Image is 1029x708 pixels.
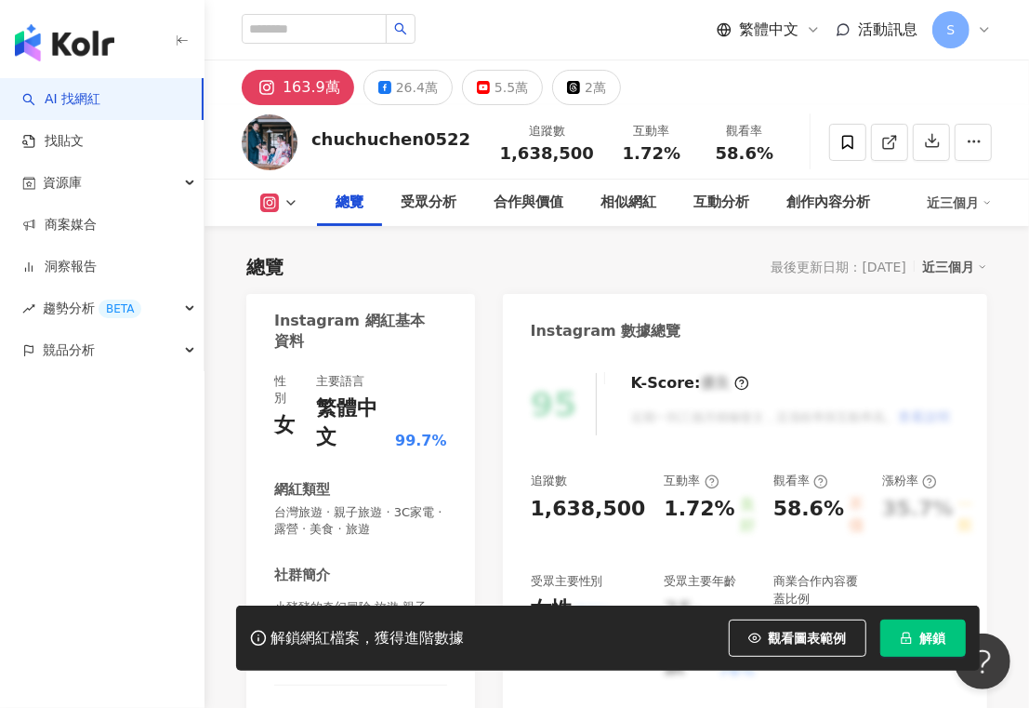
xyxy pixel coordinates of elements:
[316,394,390,452] div: 繁體中文
[531,595,572,624] div: 女性
[396,74,438,100] div: 26.4萬
[531,495,646,524] div: 1,638,500
[274,311,438,353] div: Instagram 網紅基本資料
[552,70,621,105] button: 2萬
[22,90,100,109] a: searchAI 找網紅
[274,411,295,440] div: 女
[22,216,97,234] a: 商案媒合
[920,631,946,646] span: 解鎖
[242,70,354,105] button: 163.9萬
[500,143,594,163] span: 1,638,500
[927,188,992,218] div: 近三個月
[773,495,844,537] div: 58.6%
[99,300,141,318] div: BETA
[394,22,407,35] span: search
[43,162,82,204] span: 資源庫
[283,74,340,100] div: 163.9萬
[616,122,687,140] div: 互動率
[900,632,913,645] span: lock
[693,192,749,214] div: 互動分析
[495,74,528,100] div: 5.5萬
[773,573,864,607] div: 商業合作內容覆蓋比例
[665,573,737,590] div: 受眾主要年齡
[729,620,866,657] button: 觀看圖表範例
[531,473,567,489] div: 追蹤數
[739,20,798,40] span: 繁體中文
[769,631,847,646] span: 觀看圖表範例
[623,144,680,163] span: 1.72%
[585,74,606,100] div: 2萬
[462,70,543,105] button: 5.5萬
[773,473,828,489] div: 觀看率
[43,329,95,371] span: 競品分析
[665,473,719,489] div: 互動率
[709,122,780,140] div: 觀看率
[772,260,906,274] div: 最後更新日期：[DATE]
[274,373,297,407] div: 性別
[242,114,297,170] img: KOL Avatar
[401,192,456,214] div: 受眾分析
[311,127,470,151] div: chuchuchen0522
[22,132,84,151] a: 找貼文
[531,573,603,590] div: 受眾主要性別
[880,620,966,657] button: 解鎖
[631,373,749,394] div: K-Score :
[665,495,735,537] div: 1.72%
[274,480,330,500] div: 網紅類型
[316,373,364,390] div: 主要語言
[363,70,453,105] button: 26.4萬
[43,287,141,329] span: 趨勢分析
[786,192,870,214] div: 創作內容分析
[395,431,447,451] span: 99.7%
[15,24,114,61] img: logo
[274,504,447,538] span: 台灣旅遊 · 親子旅遊 · 3C家電 · 露營 · 美食 · 旅遊
[246,254,284,280] div: 總覽
[22,302,35,315] span: rise
[922,255,987,279] div: 近三個月
[274,599,447,616] span: 小豬豬的奇幻冒險 旅遊 親子 住宿 美食 露營 玩具 | chuchuchen0522
[716,144,773,163] span: 58.6%
[882,473,937,489] div: 漲粉率
[494,192,563,214] div: 合作與價值
[22,258,97,276] a: 洞察報告
[274,566,330,585] div: 社群簡介
[858,20,917,38] span: 活動訊息
[500,122,594,140] div: 追蹤數
[947,20,956,40] span: S
[600,192,656,214] div: 相似網紅
[336,192,363,214] div: 總覽
[531,321,681,341] div: Instagram 數據總覽
[271,629,465,648] div: 解鎖網紅檔案，獲得進階數據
